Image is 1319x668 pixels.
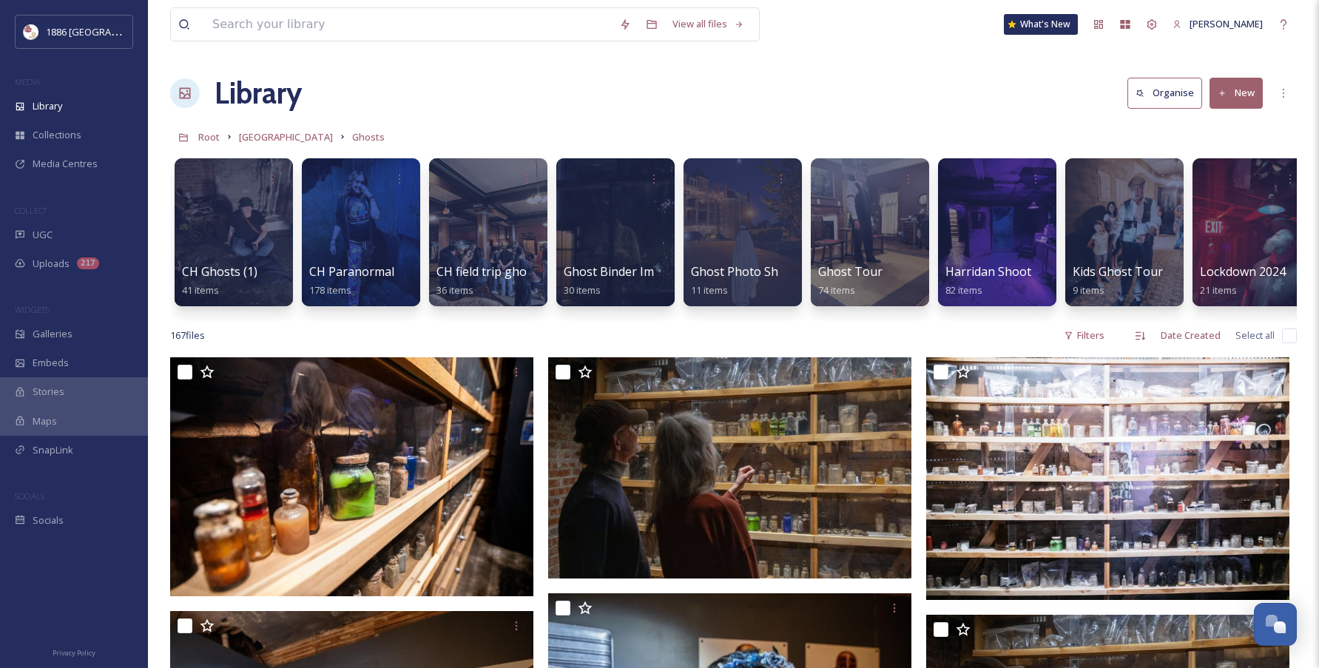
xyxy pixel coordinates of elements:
a: Lockdown 202421 items [1200,265,1286,297]
span: Library [33,99,62,113]
span: Ghost Photo Shoot [691,263,797,280]
span: MEDIA [15,76,41,87]
input: Search your library [205,8,612,41]
a: CH Ghosts (1)41 items [182,265,257,297]
span: Root [198,130,220,144]
span: CH Paranormal [309,263,394,280]
span: Media Centres [33,157,98,171]
span: 1886 [GEOGRAPHIC_DATA] [46,24,163,38]
span: 9 items [1073,283,1104,297]
span: Ghost Tour [818,263,883,280]
span: [GEOGRAPHIC_DATA] [239,130,333,144]
img: bottles on shelves.jpg [548,357,911,578]
span: 11 items [691,283,728,297]
span: 21 items [1200,283,1237,297]
span: Privacy Policy [53,648,95,658]
a: Ghost Photo Shoot11 items [691,265,797,297]
a: Kids Ghost Tour9 items [1073,265,1163,297]
span: Socials [33,513,64,527]
span: Uploads [33,257,70,271]
div: Date Created [1153,321,1228,350]
a: [PERSON_NAME] [1165,10,1270,38]
span: Lockdown 2024 [1200,263,1286,280]
span: 30 items [564,283,601,297]
span: Maps [33,414,57,428]
span: SnapLink [33,443,73,457]
span: UGC [33,228,53,242]
span: Harridan Shoot [945,263,1031,280]
a: Organise [1127,78,1210,108]
span: COLLECT [15,205,47,216]
a: Privacy Policy [53,643,95,661]
img: bottles on shelf.jpg [170,357,533,596]
span: Kids Ghost Tour [1073,263,1163,280]
span: 36 items [436,283,473,297]
button: Organise [1127,78,1202,108]
span: WIDGETS [15,304,49,315]
span: 82 items [945,283,982,297]
div: Filters [1056,321,1112,350]
a: What's New [1004,14,1078,35]
span: 41 items [182,283,219,297]
span: 167 file s [170,328,205,343]
span: Embeds [33,356,69,370]
a: CH field trip ghost tour36 items [436,265,564,297]
span: Ghost Binder Images [564,263,681,280]
a: Library [215,71,302,115]
span: Galleries [33,327,72,341]
button: Open Chat [1254,603,1297,646]
a: Root [198,128,220,146]
span: Ghosts [352,130,385,144]
span: SOCIALS [15,490,44,502]
a: Ghost Binder Images30 items [564,265,681,297]
a: Ghosts [352,128,385,146]
span: 74 items [818,283,855,297]
button: New [1210,78,1263,108]
a: Ghost Tour74 items [818,265,883,297]
span: [PERSON_NAME] [1190,17,1263,30]
span: 178 items [309,283,351,297]
a: View all files [665,10,752,38]
span: CH Ghosts (1) [182,263,257,280]
a: CH Paranormal178 items [309,265,394,297]
a: Harridan Shoot82 items [945,265,1031,297]
span: Collections [33,128,81,142]
span: CH field trip ghost tour [436,263,564,280]
img: G6M_Bottles.jpg [926,357,1289,600]
div: 217 [77,257,99,269]
img: logos.png [24,24,38,39]
a: [GEOGRAPHIC_DATA] [239,128,333,146]
span: Stories [33,385,64,399]
span: Select all [1235,328,1275,343]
